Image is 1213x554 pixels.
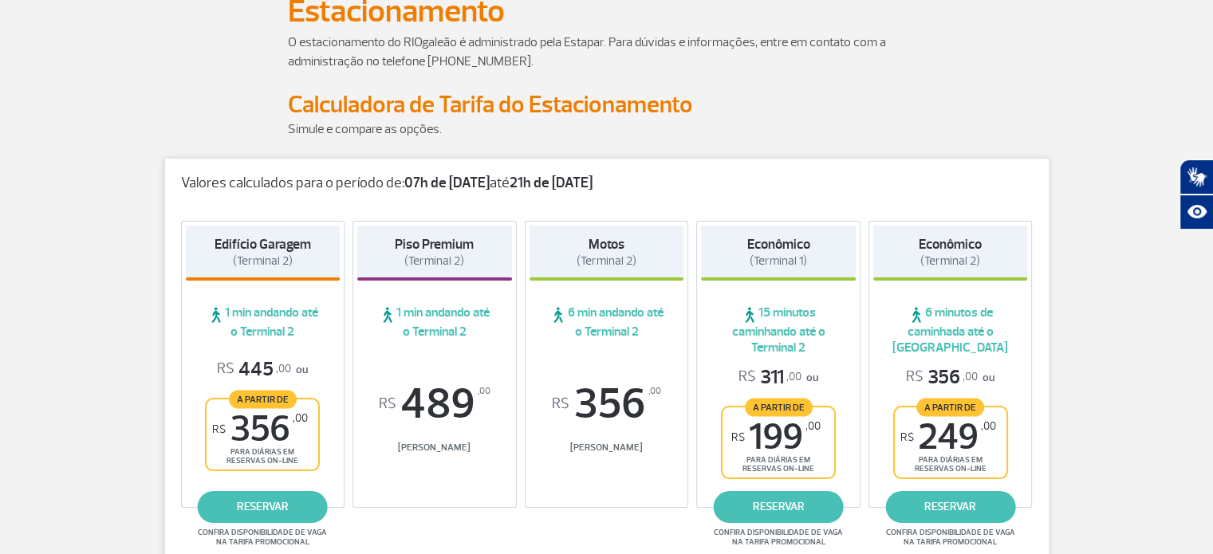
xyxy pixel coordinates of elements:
[731,430,745,444] sup: R$
[395,236,474,253] strong: Piso Premium
[884,528,1018,547] span: Confira disponibilidade de vaga na tarifa promocional
[530,442,684,454] span: [PERSON_NAME]
[900,419,996,455] span: 249
[805,419,821,433] sup: ,00
[885,491,1015,523] a: reservar
[900,430,914,444] sup: R$
[577,253,636,269] span: (Terminal 2)
[233,253,293,269] span: (Terminal 2)
[738,365,801,390] span: 311
[1180,159,1213,194] button: Abrir tradutor de língua de sinais.
[747,236,810,253] strong: Econômico
[738,365,818,390] p: ou
[750,253,807,269] span: (Terminal 1)
[552,395,569,413] sup: R$
[293,411,308,425] sup: ,00
[530,383,684,426] span: 356
[404,174,490,192] strong: 07h de [DATE]
[530,305,684,340] span: 6 min andando até o Terminal 2
[701,305,856,356] span: 15 minutos caminhando até o Terminal 2
[288,33,926,71] p: O estacionamento do RIOgaleão é administrado pela Estapar. Para dúvidas e informações, entre em c...
[589,236,624,253] strong: Motos
[1180,194,1213,230] button: Abrir recursos assistivos.
[981,419,996,433] sup: ,00
[220,447,305,466] span: para diárias em reservas on-line
[215,236,311,253] strong: Edifício Garagem
[181,175,1033,192] p: Valores calculados para o período de: até
[217,357,291,382] span: 445
[714,491,844,523] a: reservar
[916,398,984,416] span: A partir de
[510,174,593,192] strong: 21h de [DATE]
[920,253,980,269] span: (Terminal 2)
[745,398,813,416] span: A partir de
[195,528,329,547] span: Confira disponibilidade de vaga na tarifa promocional
[731,419,821,455] span: 199
[186,305,341,340] span: 1 min andando até o Terminal 2
[217,357,308,382] p: ou
[357,383,512,426] span: 489
[212,422,226,436] sup: R$
[711,528,845,547] span: Confira disponibilidade de vaga na tarifa promocional
[357,305,512,340] span: 1 min andando até o Terminal 2
[906,365,978,390] span: 356
[478,383,490,400] sup: ,00
[288,120,926,139] p: Simule e compare as opções.
[288,90,926,120] h2: Calculadora de Tarifa do Estacionamento
[404,253,464,269] span: (Terminal 2)
[873,305,1028,356] span: 6 minutos de caminhada até o [GEOGRAPHIC_DATA]
[1180,159,1213,230] div: Plugin de acessibilidade da Hand Talk.
[906,365,994,390] p: ou
[357,442,512,454] span: [PERSON_NAME]
[908,455,993,473] span: para diárias em reservas on-line
[736,455,821,473] span: para diárias em reservas on-line
[379,395,396,413] sup: R$
[212,411,308,447] span: 356
[919,236,982,253] strong: Econômico
[648,383,661,400] sup: ,00
[198,491,328,523] a: reservar
[229,390,297,408] span: A partir de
